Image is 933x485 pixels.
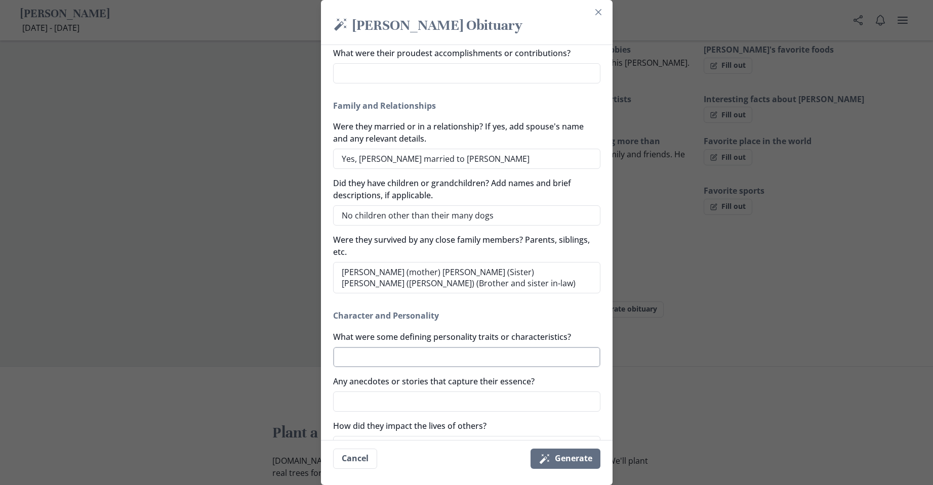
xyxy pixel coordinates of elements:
[333,149,600,169] textarea: Yes, [PERSON_NAME] married to [PERSON_NAME]
[333,100,600,112] h2: Family and Relationships
[333,262,600,293] textarea: [PERSON_NAME] (mother) [PERSON_NAME] (Sister) [PERSON_NAME] ([PERSON_NAME]) (Brother and sister i...
[333,120,594,145] label: Were they married or in a relationship? If yes, add spouse's name and any relevant details.
[333,205,600,226] textarea: No children other than their many dogs
[333,420,594,432] label: How did they impact the lives of others?
[333,449,377,469] button: Cancel
[333,331,594,343] label: What were some defining personality traits or characteristics?
[531,449,600,469] button: Generate
[590,4,606,20] button: Close
[333,375,594,387] label: Any anecdotes or stories that capture their essence?
[333,234,594,258] label: Were they survived by any close family members? Parents, siblings, etc.
[333,47,594,59] label: What were their proudest accomplishments or contributions?
[333,310,600,322] h2: Character and Personality
[333,16,600,36] h2: [PERSON_NAME] Obituary
[333,177,594,201] label: Did they have children or grandchildren? Add names and brief descriptions, if applicable.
